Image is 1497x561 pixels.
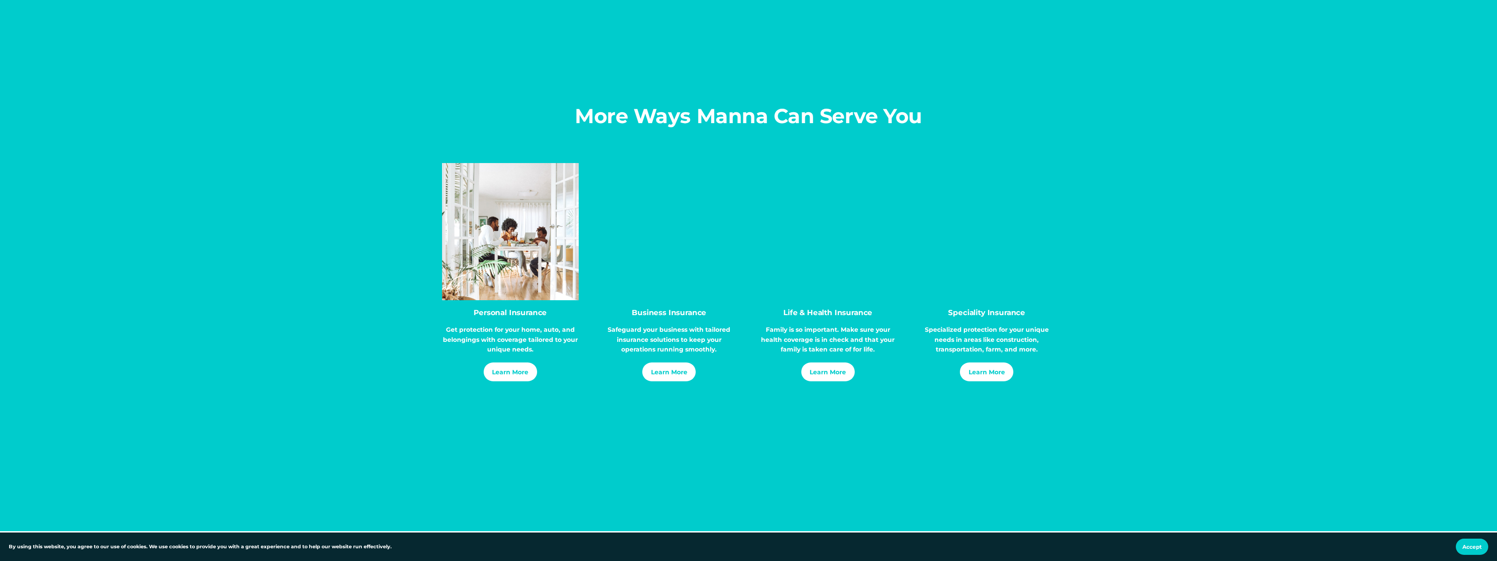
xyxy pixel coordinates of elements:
p: Specialized protection for your unique needs in areas like construction, transportation, farm, an... [918,325,1055,354]
span: Accept [1462,543,1482,550]
button: Accept [1456,539,1488,555]
h2: Personal Insurance [442,309,579,316]
p: Family is so important. Make sure your health coverage is in check and that your family is taken ... [760,325,897,354]
img: Business Insurance - Manna Insurance Group [601,163,738,301]
p: Safeguard your business with tailored insurance solutions to keep your operations running smoothly. [601,325,738,354]
p: More Ways Manna Can Serve You [442,100,1055,132]
img: Life & Health Insurance - Manna Insurance Group [760,163,897,301]
h2: Speciality Insurance [918,309,1055,316]
h2: Business Insurance [601,309,738,316]
h2: Life & Health Insurance [760,309,897,316]
a: Learn More [642,362,696,381]
a: Learn More [960,362,1013,381]
p: Get protection for your home, auto, and belongings with coverage tailored to your unique needs. [442,325,579,354]
p: By using this website, you agree to our use of cookies. We use cookies to provide you with a grea... [9,543,392,551]
img: Personal Insurance - Manna Insurance Group [442,163,579,301]
a: Learn More [484,362,537,381]
a: Learn More [801,362,855,381]
img: Specialty Insurance - Manna Insurance Group [918,163,1055,301]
